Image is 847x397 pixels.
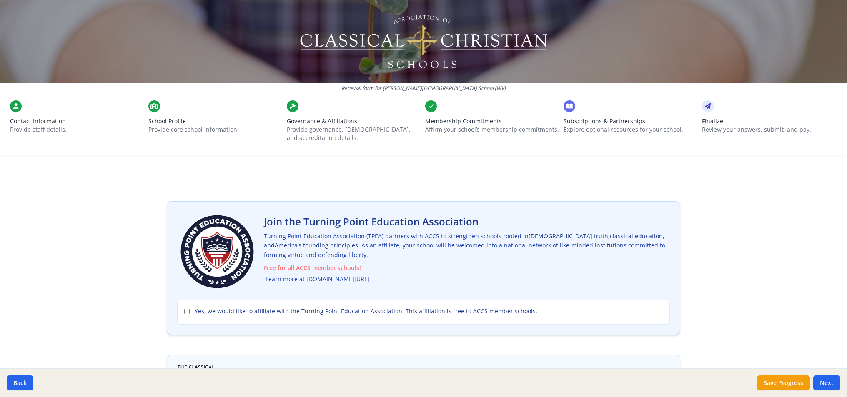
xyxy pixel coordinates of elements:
button: Next [813,375,840,390]
p: Affirm your school’s membership commitments. [425,125,560,134]
button: Save Progress [757,375,810,390]
p: Provide governance, [DEMOGRAPHIC_DATA], and accreditation details. [287,125,422,142]
span: Governance & Affiliations [287,117,422,125]
p: Review your answers, submit, and pay. [702,125,837,134]
button: Back [7,375,33,390]
img: Logo [299,12,549,71]
a: Learn more at [DOMAIN_NAME][URL] [266,275,369,284]
span: School Profile [148,117,283,125]
span: Yes, we would like to affiliate with the Turning Point Education Association. This affiliation is... [195,307,537,315]
p: Provide staff details. [10,125,145,134]
img: Turning Point Education Association Logo [177,212,257,292]
p: Provide core school information. [148,125,283,134]
span: America’s founding principles [275,241,358,249]
input: Yes, we would like to affiliate with the Turning Point Education Association. This affiliation is... [184,309,190,314]
p: Turning Point Education Association (TPEA) partners with ACCS to strengthen schools rooted in , ,... [264,232,670,284]
span: Finalize [702,117,837,125]
span: [DEMOGRAPHIC_DATA] truth [529,232,608,240]
h2: The Classical Difference – Parent Subscription [291,366,511,379]
span: Contact Information [10,117,145,125]
p: Explore optional resources for your school. [564,125,699,134]
span: Free for all ACCS member schools! [264,263,670,273]
img: The Classical Difference [177,365,284,392]
span: Subscriptions & Partnerships [564,117,699,125]
span: Membership Commitments [425,117,560,125]
span: classical education [610,232,663,240]
h2: Join the Turning Point Education Association [264,215,670,228]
